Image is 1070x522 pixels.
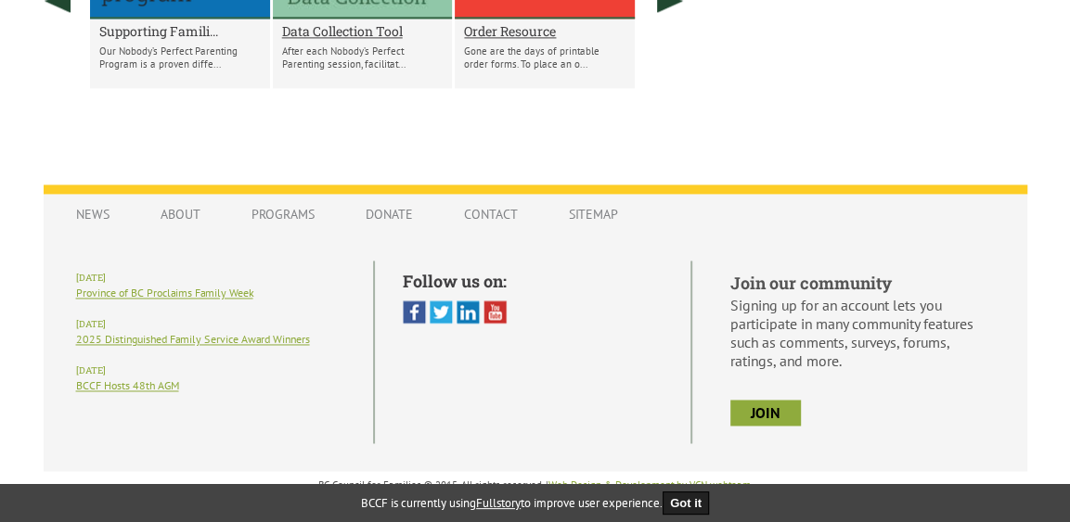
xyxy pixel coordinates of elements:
h6: [DATE] [76,272,345,284]
a: Fullstory [476,495,521,511]
h6: [DATE] [76,318,345,330]
a: News [58,197,128,232]
img: Linked In [457,300,480,324]
a: Programs [233,197,333,232]
p: Our Nobody’s Perfect Parenting Program is a proven diffe... [99,45,261,70]
a: Donate [347,197,432,232]
a: Contact [445,197,536,232]
a: Sitemap [550,197,637,232]
a: Data Collection Tool [282,22,444,40]
a: Web Design & Development by VCN webteam [548,478,751,491]
p: Gone are the days of printable order forms. To place an o... [464,45,625,70]
img: Twitter [430,300,453,324]
a: Province of BC Proclaims Family Week [76,286,253,299]
a: join [730,400,801,426]
a: BCCF Hosts 48th AGM [76,378,179,392]
img: Facebook [403,300,426,324]
button: Got it [663,491,709,515]
h6: [DATE] [76,364,345,376]
p: BC Council for Families © 2015, All rights reserved. | . [44,478,1027,491]
a: Order Resource [464,22,625,40]
img: You Tube [483,300,507,324]
a: 2025 Distinguished Family Service Award Winners [76,332,310,346]
h5: Join our community [730,272,995,294]
a: About [142,197,219,232]
a: Supporting Famili... [99,22,261,40]
h5: Follow us on: [403,270,664,292]
p: After each Nobody’s Perfect Parenting session, facilitat... [282,45,444,70]
p: Signing up for an account lets you participate in many community features such as comments, surve... [730,296,995,370]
